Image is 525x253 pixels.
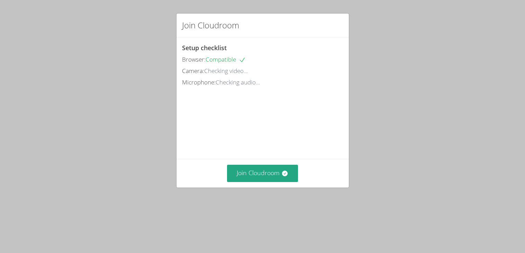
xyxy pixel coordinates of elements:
[182,55,206,63] span: Browser:
[182,67,204,75] span: Camera:
[182,19,239,31] h2: Join Cloudroom
[216,78,260,86] span: Checking audio...
[206,55,246,63] span: Compatible
[227,165,298,182] button: Join Cloudroom
[182,44,227,52] span: Setup checklist
[204,67,248,75] span: Checking video...
[182,78,216,86] span: Microphone:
